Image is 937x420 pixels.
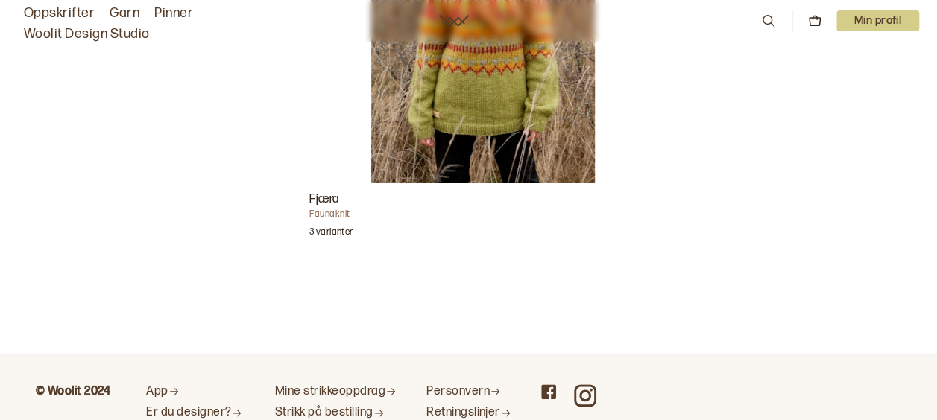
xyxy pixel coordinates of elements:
p: 3 varianter [309,226,353,241]
a: Woolit [439,15,469,27]
a: Personvern [426,384,511,400]
a: Pinner [154,3,193,24]
button: User dropdown [836,10,920,31]
a: Garn [110,3,139,24]
a: Oppskrifter [24,3,95,24]
a: App [146,384,245,400]
a: Woolit on Facebook [541,384,556,399]
h3: Fjæra [309,191,657,209]
a: Woolit on Instagram [574,384,596,407]
a: Woolit Design Studio [24,24,150,45]
p: Min profil [836,10,920,31]
h4: Faunaknit [309,209,657,220]
b: © Woolit 2024 [36,384,110,398]
a: Mine strikkeoppdrag [275,384,397,400]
